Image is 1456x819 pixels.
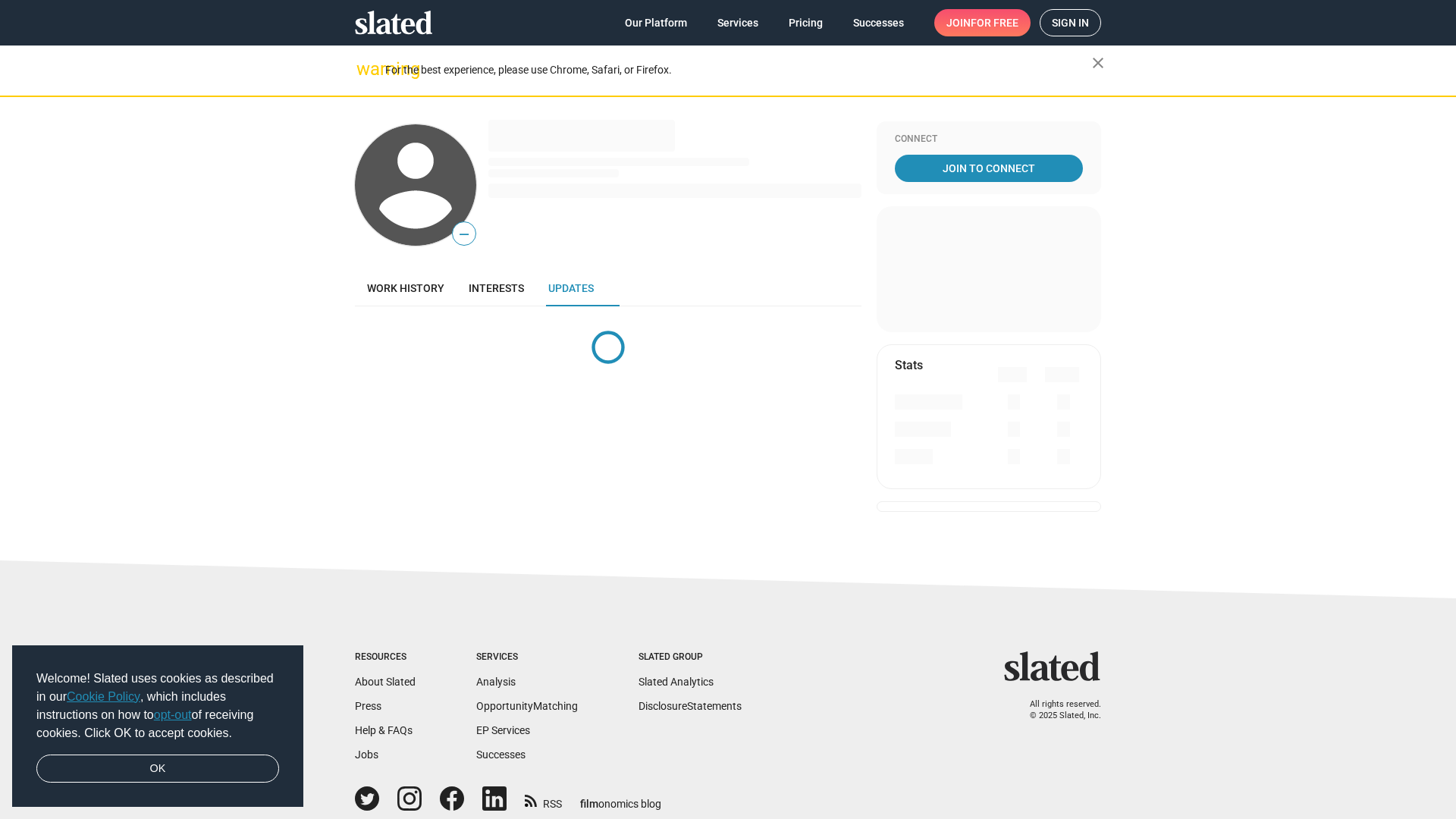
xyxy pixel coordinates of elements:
span: Interests [469,282,524,294]
a: opt-out [154,708,192,721]
span: for free [971,9,1018,36]
a: filmonomics blog [580,785,661,811]
span: Updates [548,282,594,294]
a: EP Services [476,724,530,736]
a: Interests [457,270,536,306]
a: Pricing [777,9,835,36]
mat-icon: close [1089,54,1107,72]
a: Jobs [355,748,378,761]
a: Joinfor free [934,9,1031,36]
span: Services [717,9,758,36]
div: For the best experience, please use Chrome, Safari, or Firefox. [385,60,1092,80]
span: Work history [367,282,444,294]
mat-card-title: Stats [895,357,923,373]
span: — [453,224,475,244]
a: Services [705,9,770,36]
div: Resources [355,651,416,664]
span: Join [946,9,1018,36]
a: Press [355,700,381,712]
a: Updates [536,270,606,306]
span: Sign in [1052,10,1089,36]
div: Slated Group [639,651,742,664]
a: Sign in [1040,9,1101,36]
span: Successes [853,9,904,36]
a: Slated Analytics [639,676,714,688]
a: Work history [355,270,457,306]
div: Services [476,651,578,664]
span: Join To Connect [898,155,1080,182]
div: cookieconsent [12,645,303,808]
a: Successes [841,9,916,36]
span: Pricing [789,9,823,36]
span: film [580,798,598,810]
span: Welcome! Slated uses cookies as described in our , which includes instructions on how to of recei... [36,670,279,742]
div: Connect [895,133,1083,146]
a: Successes [476,748,526,761]
a: Help & FAQs [355,724,413,736]
a: Cookie Policy [67,690,140,703]
a: Join To Connect [895,155,1083,182]
a: RSS [525,788,562,811]
a: DisclosureStatements [639,700,742,712]
p: All rights reserved. © 2025 Slated, Inc. [1014,699,1101,721]
a: OpportunityMatching [476,700,578,712]
a: dismiss cookie message [36,755,279,783]
mat-icon: warning [356,60,375,78]
a: Analysis [476,676,516,688]
a: About Slated [355,676,416,688]
span: Our Platform [625,9,687,36]
a: Our Platform [613,9,699,36]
